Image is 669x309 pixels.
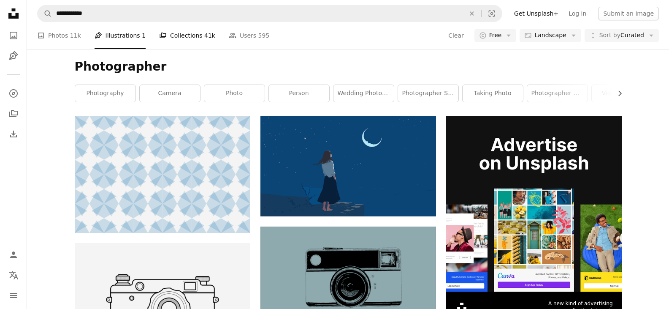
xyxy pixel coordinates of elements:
form: Find visuals sitewide [37,5,502,22]
button: Menu [5,287,22,304]
h1: Photographer [75,59,622,74]
span: Sort by [599,32,620,38]
a: A camera is in a solid blue color. [260,272,436,279]
a: photographer studio [398,85,458,102]
img: file-1636576776643-80d394b7be57image [446,116,622,292]
button: Clear [463,5,481,22]
a: photographer with camera [527,85,588,102]
a: Log in [563,7,591,20]
button: Submit an image [598,7,659,20]
a: Geometric pattern of light blue shapes on white background [75,170,250,178]
a: Here's a possible caption: **a simple black and white illustration of a camera.** [75,301,250,309]
span: Landscape [534,31,566,40]
a: Photos [5,27,22,44]
button: Search Unsplash [38,5,52,22]
a: Home — Unsplash [5,5,22,24]
a: videographer [592,85,652,102]
a: Collections [5,105,22,122]
button: Clear [448,29,464,42]
a: camera [140,85,200,102]
a: Get Unsplash+ [509,7,563,20]
a: Illustrations [5,47,22,64]
a: photo [204,85,265,102]
a: Log in / Sign up [5,246,22,263]
a: Download History [5,126,22,142]
a: wedding photographer [333,85,394,102]
button: Landscape [520,29,581,42]
button: Visual search [482,5,502,22]
button: Language [5,267,22,284]
span: Curated [599,31,644,40]
span: 595 [258,31,270,40]
button: scroll list to the right [612,85,622,102]
img: A woman looks at the moon in the night sky. [260,116,436,216]
a: Users 595 [229,22,269,49]
button: Free [474,29,517,42]
span: 11k [70,31,81,40]
span: 41k [204,31,215,40]
a: person [269,85,329,102]
a: Explore [5,85,22,102]
span: Free [489,31,502,40]
a: A woman looks at the moon in the night sky. [260,162,436,170]
a: taking photo [463,85,523,102]
a: photography [75,85,135,102]
a: Photos 11k [37,22,81,49]
button: Sort byCurated [585,29,659,42]
a: Collections 41k [159,22,215,49]
img: Geometric pattern of light blue shapes on white background [75,116,250,233]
